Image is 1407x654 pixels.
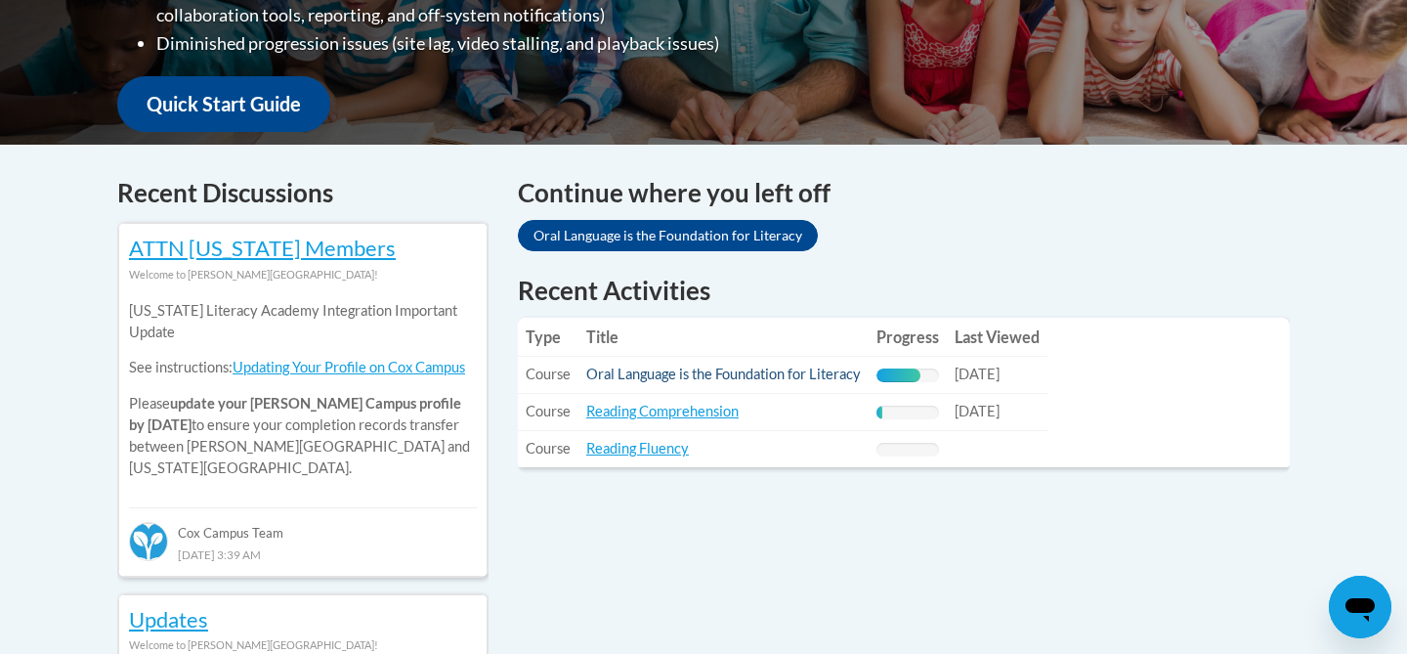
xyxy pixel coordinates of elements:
h1: Recent Activities [518,273,1290,308]
a: Oral Language is the Foundation for Literacy [586,366,861,382]
a: Updates [129,606,208,632]
li: Diminished progression issues (site lag, video stalling, and playback issues) [156,29,826,58]
div: [DATE] 3:39 AM [129,544,477,565]
span: [DATE] [955,366,1000,382]
b: update your [PERSON_NAME] Campus profile by [DATE] [129,395,461,433]
span: Course [526,366,571,382]
span: Course [526,403,571,419]
p: See instructions: [129,357,477,378]
span: [DATE] [955,403,1000,419]
a: Quick Start Guide [117,76,330,132]
a: Updating Your Profile on Cox Campus [233,359,465,375]
h4: Continue where you left off [518,174,1290,212]
th: Progress [869,318,947,357]
a: Reading Fluency [586,440,689,457]
p: [US_STATE] Literacy Academy Integration Important Update [129,300,477,343]
div: Progress, % [876,369,920,382]
th: Title [578,318,869,357]
img: Cox Campus Team [129,522,168,561]
div: Cox Campus Team [129,507,477,543]
div: Please to ensure your completion records transfer between [PERSON_NAME][GEOGRAPHIC_DATA] and [US_... [129,285,477,494]
th: Type [518,318,578,357]
a: Reading Comprehension [586,403,739,419]
a: Oral Language is the Foundation for Literacy [518,220,818,251]
iframe: Button to launch messaging window [1329,576,1391,638]
span: Course [526,440,571,457]
h4: Recent Discussions [117,174,489,212]
div: Welcome to [PERSON_NAME][GEOGRAPHIC_DATA]! [129,264,477,285]
th: Last Viewed [947,318,1047,357]
div: Progress, % [876,406,882,419]
a: ATTN [US_STATE] Members [129,235,396,261]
